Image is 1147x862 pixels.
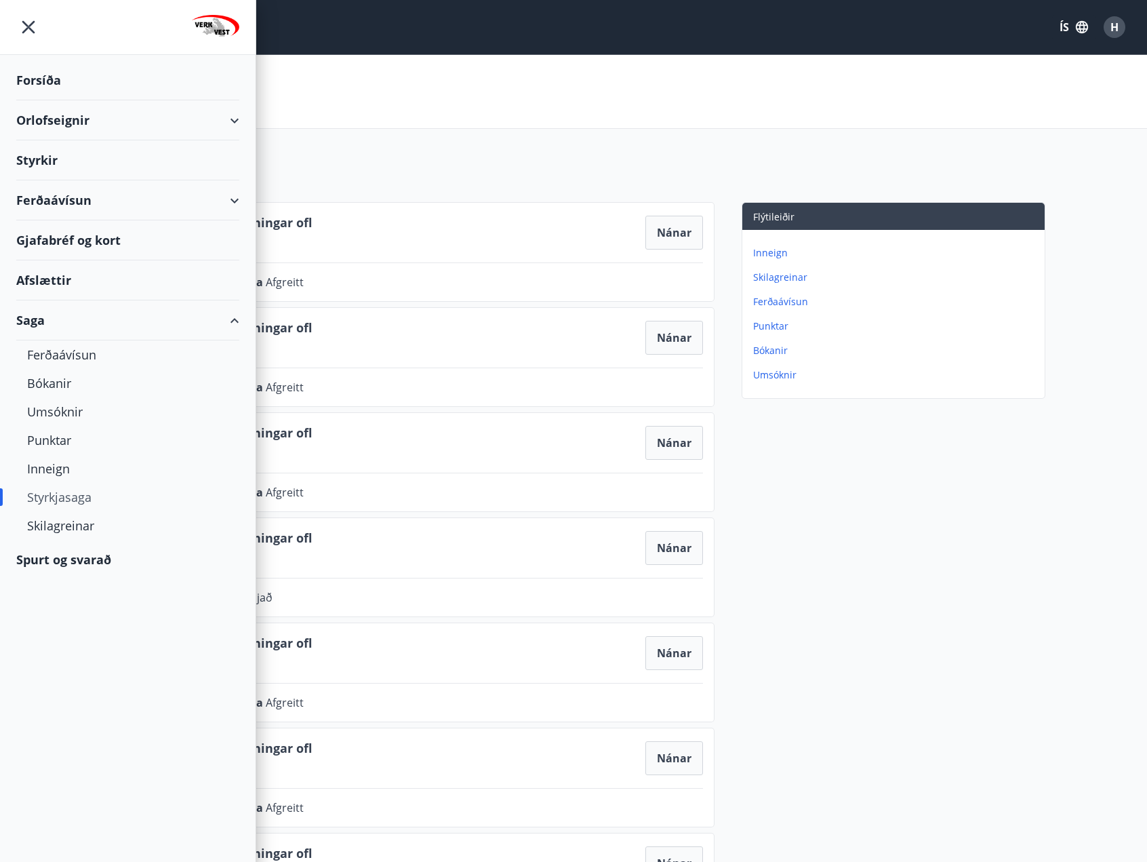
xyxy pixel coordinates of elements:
[192,15,239,42] img: union_logo
[16,260,239,300] div: Afslættir
[27,483,228,511] div: Styrkjasaga
[16,300,239,340] div: Saga
[27,511,228,540] div: Skilagreinar
[753,344,1039,357] p: Bókanir
[753,368,1039,382] p: Umsóknir
[266,800,304,815] span: Afgreitt
[645,426,703,460] button: Nánar
[16,220,239,260] div: Gjafabréf og kort
[16,60,239,100] div: Forsíða
[27,454,228,483] div: Inneign
[266,485,304,500] span: Afgreitt
[645,741,703,775] button: Nánar
[753,210,794,223] span: Flýtileiðir
[753,319,1039,333] p: Punktar
[27,426,228,454] div: Punktar
[16,140,239,180] div: Styrkir
[16,15,41,39] button: menu
[645,216,703,250] button: Nánar
[1052,15,1095,39] button: ÍS
[1098,11,1131,43] button: H
[266,380,304,395] span: Afgreitt
[645,321,703,355] button: Nánar
[16,100,239,140] div: Orlofseignir
[16,180,239,220] div: Ferðaávísun
[27,340,228,369] div: Ferðaávísun
[266,275,304,290] span: Afgreitt
[27,369,228,397] div: Bókanir
[753,295,1039,309] p: Ferðaávísun
[753,271,1039,284] p: Skilagreinar
[753,246,1039,260] p: Inneign
[16,540,239,579] div: Spurt og svarað
[645,531,703,565] button: Nánar
[27,397,228,426] div: Umsóknir
[1110,20,1119,35] span: H
[645,636,703,670] button: Nánar
[266,695,304,710] span: Afgreitt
